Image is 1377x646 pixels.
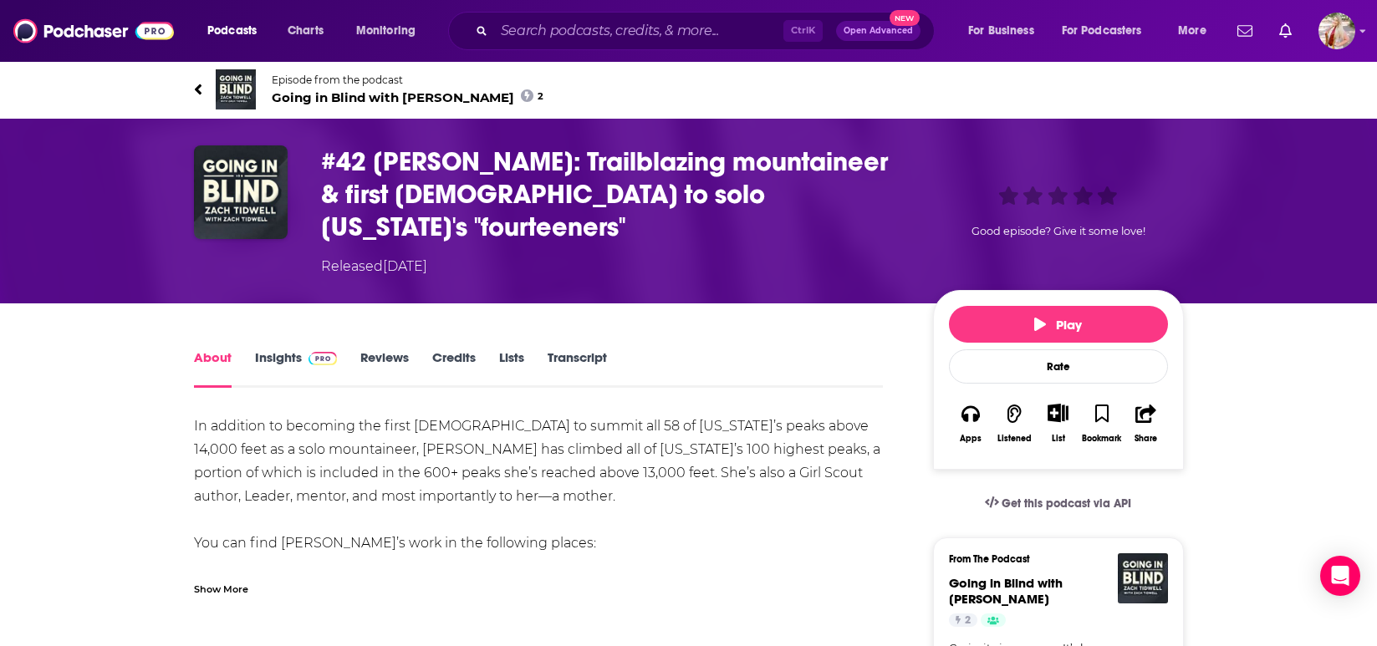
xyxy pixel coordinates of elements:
[949,575,1063,607] span: Going in Blind with [PERSON_NAME]
[194,145,288,239] img: #42 Laura M. Clark: Trailblazing mountaineer & first female to solo Colorado's "fourteeners"
[1318,13,1355,49] button: Show profile menu
[972,483,1145,524] a: Get this podcast via API
[494,18,783,44] input: Search podcasts, credits, & more...
[1318,13,1355,49] img: User Profile
[1002,496,1131,511] span: Get this podcast via API
[360,349,409,388] a: Reviews
[1178,19,1206,43] span: More
[972,225,1145,237] span: Good episode? Give it some love!
[1036,393,1079,454] div: Show More ButtonList
[949,349,1168,384] div: Rate
[255,349,338,388] a: InsightsPodchaser Pro
[1082,434,1121,444] div: Bookmark
[1135,434,1157,444] div: Share
[956,18,1055,44] button: open menu
[499,349,524,388] a: Lists
[1166,18,1227,44] button: open menu
[196,18,278,44] button: open menu
[321,145,906,243] h1: #42 Laura M. Clark: Trailblazing mountaineer & first female to solo Colorado's "fourteeners"
[1080,393,1124,454] button: Bookmark
[207,19,257,43] span: Podcasts
[965,613,971,629] span: 2
[1118,553,1168,603] img: Going in Blind with Zach Tidwell
[783,20,823,42] span: Ctrl K
[960,434,982,444] div: Apps
[272,89,544,105] span: Going in Blind with [PERSON_NAME]
[949,575,1063,607] a: Going in Blind with Zach Tidwell
[321,257,427,277] div: Released [DATE]
[844,27,913,35] span: Open Advanced
[277,18,334,44] a: Charts
[194,69,689,109] a: Going in Blind with Zach TidwellEpisode from the podcastGoing in Blind with [PERSON_NAME]2
[968,19,1034,43] span: For Business
[949,306,1168,343] button: Play
[836,21,921,41] button: Open AdvancedNew
[1320,556,1360,596] div: Open Intercom Messenger
[890,10,920,26] span: New
[949,613,977,627] a: 2
[997,434,1032,444] div: Listened
[309,352,338,365] img: Podchaser Pro
[1051,18,1166,44] button: open menu
[1231,17,1259,45] a: Show notifications dropdown
[1041,404,1075,422] button: Show More Button
[1062,19,1142,43] span: For Podcasters
[344,18,437,44] button: open menu
[949,393,992,454] button: Apps
[548,349,607,388] a: Transcript
[1124,393,1167,454] button: Share
[356,19,416,43] span: Monitoring
[1318,13,1355,49] span: Logged in as kmccue
[1272,17,1298,45] a: Show notifications dropdown
[432,349,476,388] a: Credits
[194,349,232,388] a: About
[216,69,256,109] img: Going in Blind with Zach Tidwell
[272,74,544,86] span: Episode from the podcast
[288,19,324,43] span: Charts
[13,15,174,47] img: Podchaser - Follow, Share and Rate Podcasts
[949,553,1155,565] h3: From The Podcast
[464,12,951,50] div: Search podcasts, credits, & more...
[538,93,543,100] span: 2
[1034,317,1082,333] span: Play
[1052,433,1065,444] div: List
[992,393,1036,454] button: Listened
